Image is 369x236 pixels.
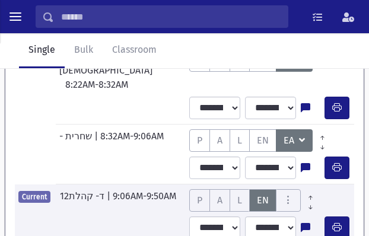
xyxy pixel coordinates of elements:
span: | [107,189,113,212]
span: 9:06AM-9:50AM [113,189,176,212]
span: A [217,194,222,206]
button: toggle menu [5,6,26,27]
span: EN [257,135,269,146]
span: EA [284,133,297,148]
span: 8:32AM-9:06AM [100,129,164,152]
span: P [197,194,202,206]
span: EN [257,194,269,206]
a: Classroom [103,33,166,68]
span: L [237,135,242,146]
div: AttTypes [189,129,332,152]
span: L [237,194,242,206]
span: P [197,135,202,146]
button: EA [276,129,313,152]
span: A [217,135,222,146]
span: - שחרית [59,129,94,152]
span: Current [18,191,50,203]
input: Search [54,5,288,28]
a: Bulk [65,33,103,68]
span: 12ד- קהלת [60,189,107,212]
a: Single [19,33,65,68]
div: AttTypes [189,189,320,212]
span: 8:22AM-8:32AM [65,78,128,92]
span: | [94,129,100,152]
